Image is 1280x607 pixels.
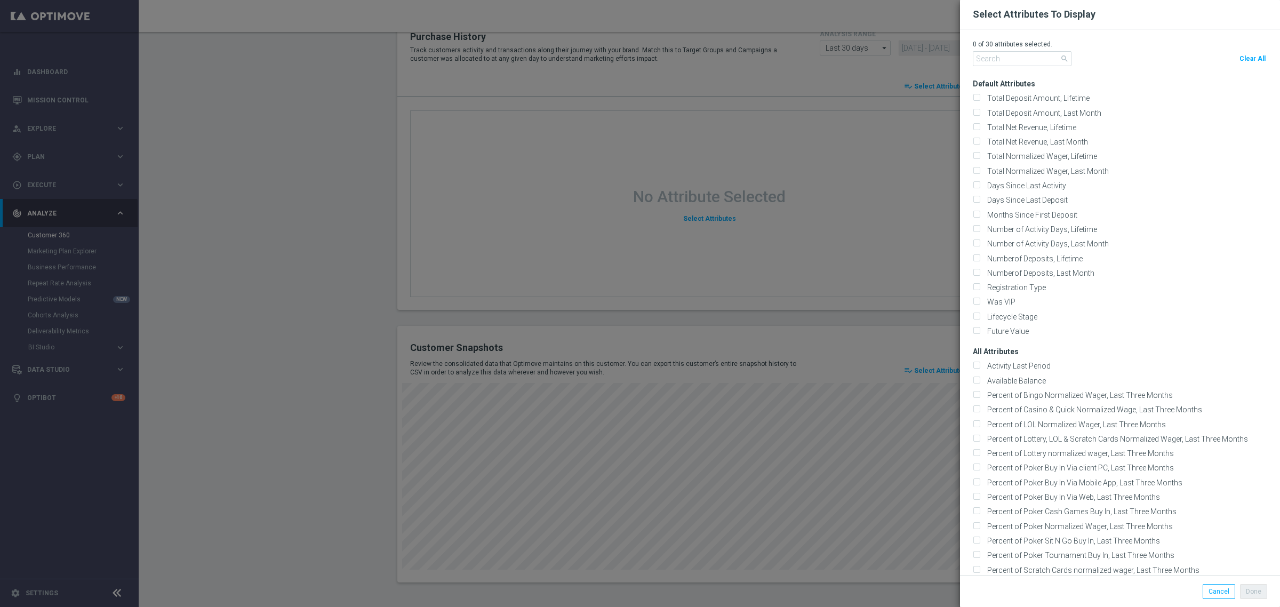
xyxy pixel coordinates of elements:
[1060,54,1069,63] span: search
[973,8,1095,21] h2: Select Attributes To Display
[983,326,1029,336] label: Future Value
[973,40,1267,49] p: 0 of 30 attributes selected.
[983,390,1173,400] label: Percent of Bingo Normalized Wager, Last Three Months
[983,565,1199,575] label: Percent of Scratch Cards normalized wager, Last Three Months
[983,108,1101,118] label: Total Deposit Amount, Last Month
[983,434,1248,444] label: Percent of Lottery, LOL & Scratch Cards Normalized Wager, Last Three Months
[1239,55,1266,62] span: Clear All
[973,51,1071,66] input: Search
[983,181,1066,190] label: Days Since Last Activity
[983,166,1109,176] label: Total Normalized Wager, Last Month
[983,492,1160,502] label: Percent of Poker Buy In Via Web, Last Three Months
[983,93,1090,103] label: Total Deposit Amount, Lifetime
[983,507,1177,516] label: Percent of Poker Cash Games Buy In, Last Three Months
[983,225,1097,234] label: Number of Activity Days, Lifetime
[983,449,1174,458] label: Percent of Lottery normalized wager, Last Three Months
[983,151,1097,161] label: Total Normalized Wager, Lifetime
[983,137,1088,147] label: Total Net Revenue, Last Month
[983,361,1051,371] label: Activity Last Period
[983,463,1174,473] label: Percent of Poker Buy In Via client PC, Last Three Months
[1238,51,1267,66] button: Clear All
[983,254,1083,263] label: Numberof Deposits, Lifetime
[1203,584,1235,599] button: Cancel
[983,478,1182,488] label: Percent of Poker Buy In Via Mobile App, Last Three Months
[983,239,1109,249] label: Number of Activity Days, Last Month
[983,405,1202,414] label: Percent of Casino & Quick Normalized Wage, Last Three Months
[983,268,1094,278] label: Numberof Deposits, Last Month
[973,338,1280,356] h3: All Attributes
[983,283,1046,292] label: Registration Type
[983,297,1015,307] label: Was VIP
[983,210,1077,220] label: Months Since First Deposit
[983,376,1046,386] label: Available Balance
[983,550,1174,560] label: Percent of Poker Tournament Buy In, Last Three Months
[983,195,1068,205] label: Days Since Last Deposit
[973,70,1280,89] h3: Default Attributes
[983,522,1173,531] label: Percent of Poker Normalized Wager, Last Three Months
[983,536,1160,546] label: Percent of Poker Sit N Go Buy In, Last Three Months
[983,312,1037,322] label: Lifecycle Stage
[1240,584,1267,599] button: Done
[983,123,1076,132] label: Total Net Revenue, Lifetime
[983,420,1166,429] label: Percent of LOL Normalized Wager, Last Three Months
